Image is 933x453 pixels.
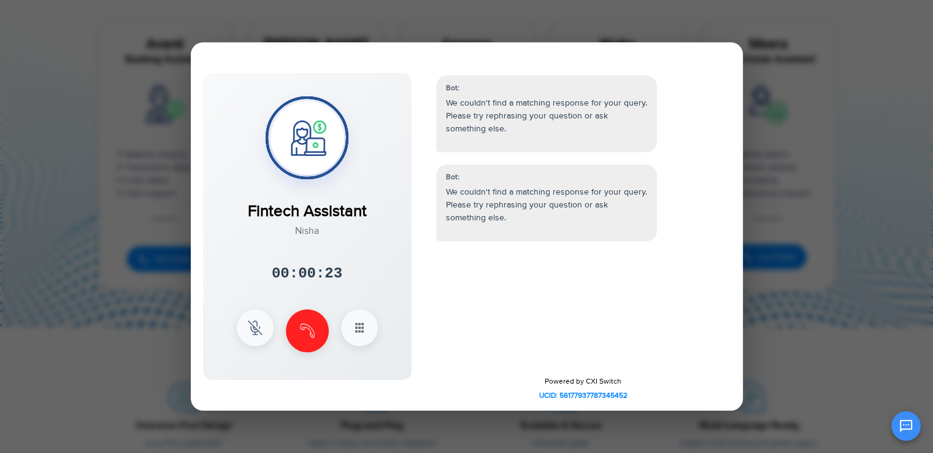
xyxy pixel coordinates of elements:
[272,263,342,285] div: 00:00:23
[446,185,647,224] p: We couldn't find a matching response for your query. Please try rephrasing your question or ask s...
[248,187,367,223] div: Fintech Assistant
[248,320,263,335] img: mute Icon
[433,390,734,401] div: UCID: 56177937787345452
[446,96,647,135] p: We couldn't find a matching response for your query. Please try rephrasing your question or ask s...
[424,367,743,411] div: Powered by CXI Switch
[446,83,647,94] div: Bot:
[248,223,367,238] div: Nisha
[446,172,647,183] div: Bot:
[891,411,921,441] button: Open chat
[300,323,315,338] img: end Icon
